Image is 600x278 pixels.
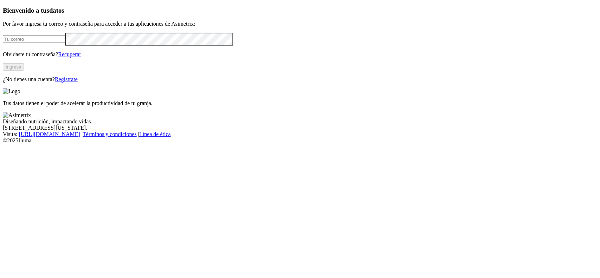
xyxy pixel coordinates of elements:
[3,118,597,125] div: Diseñando nutrición, impactando vidas.
[3,100,597,106] p: Tus datos tienen el poder de acelerar la productividad de tu granja.
[3,63,24,71] button: Ingresa
[3,131,597,137] div: Visita : | |
[49,7,64,14] span: datos
[3,112,31,118] img: Asimetrix
[3,137,597,144] div: © 2025 Iluma
[3,35,65,43] input: Tu correo
[3,125,597,131] div: [STREET_ADDRESS][US_STATE].
[3,7,597,14] h3: Bienvenido a tus
[3,51,597,58] p: Olvidaste tu contraseña?
[3,76,597,83] p: ¿No tienes una cuenta?
[19,131,80,137] a: [URL][DOMAIN_NAME]
[3,88,20,95] img: Logo
[3,21,597,27] p: Por favor ingresa tu correo y contraseña para acceder a tus aplicaciones de Asimetrix:
[55,76,78,82] a: Regístrate
[58,51,81,57] a: Recuperar
[139,131,171,137] a: Línea de ética
[83,131,137,137] a: Términos y condiciones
